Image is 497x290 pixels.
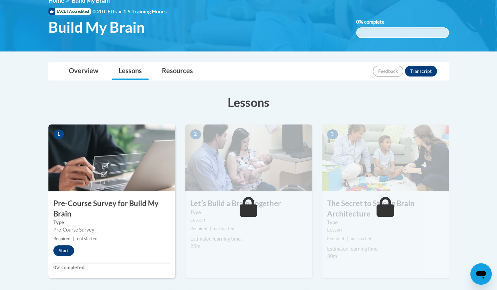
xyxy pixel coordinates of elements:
span: | [347,236,348,241]
span: | [73,236,74,241]
span: not started [351,236,371,241]
h3: Pre-Course Survey for Build My Brain [48,198,175,219]
span: 0.20 CEUs [92,8,123,15]
span: 25m [190,243,200,249]
label: % complete [356,18,395,26]
img: Course Image [322,124,449,191]
span: not started [214,226,234,231]
span: Required [190,226,207,231]
button: Start [53,245,74,256]
a: Resources [155,62,200,80]
label: Type [190,209,307,216]
div: Lesson [190,216,307,224]
h3: Letʹs Build a Brain Together [185,198,312,209]
span: 3 [327,129,338,139]
span: Build My Brain [48,18,145,36]
img: Course Image [185,124,312,191]
iframe: Button to launch messaging window [470,263,492,285]
span: IACET Accredited [48,8,91,15]
label: Type [53,219,170,226]
a: Lessons [112,62,149,80]
div: Lesson [327,226,444,234]
span: Required [53,236,70,241]
div: Pre-Course Survey [53,226,170,234]
a: Overview [62,62,105,80]
h3: The Secret to Strong Brain Architecture [322,198,449,219]
label: 0% completed [53,264,170,271]
span: not started [77,236,97,241]
label: Type [327,219,444,226]
span: 1 [53,129,64,139]
div: Estimated learning time: [327,245,444,253]
span: 1.5 Training Hours [123,8,167,14]
span: • [118,8,121,14]
span: 0 [356,19,359,25]
span: 2 [190,129,201,139]
span: Required [327,236,344,241]
button: Transcript [405,66,437,77]
button: Feedback [373,66,403,77]
img: Course Image [48,124,175,191]
div: Estimated learning time: [190,235,307,243]
h3: Lessons [48,94,449,111]
span: | [210,226,211,231]
span: 30m [327,253,337,259]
